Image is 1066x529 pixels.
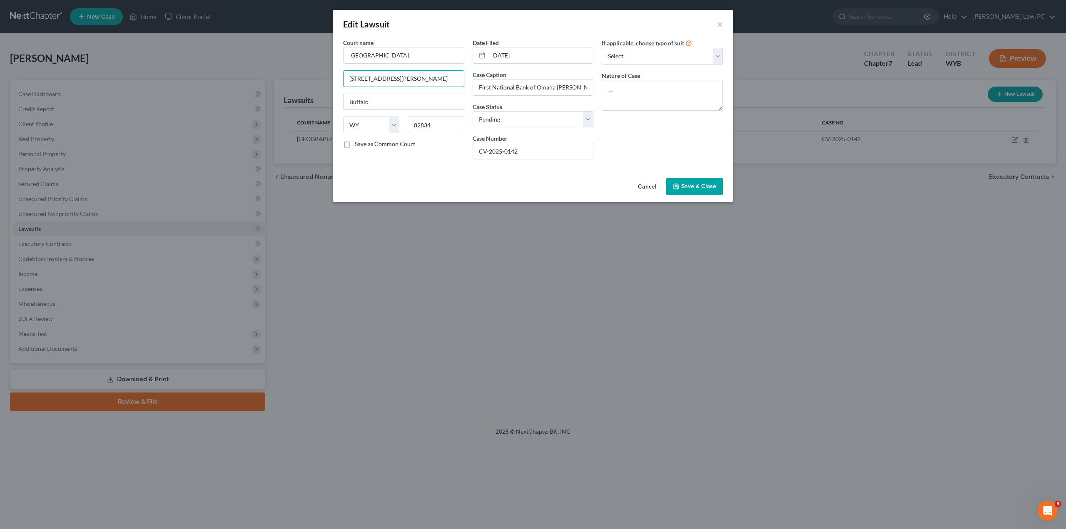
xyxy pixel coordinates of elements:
input: MM/DD/YYYY [488,47,593,63]
span: Court name [343,39,374,46]
span: Edit [343,19,359,29]
label: Case Caption [473,70,506,79]
input: -- [473,79,593,95]
label: Save as Common Court [355,140,415,148]
button: Cancel [631,179,663,195]
input: Enter city... [344,94,464,110]
input: Enter address... [344,71,464,87]
input: Search court by name... [343,47,464,64]
label: If applicable, choose type of suit [602,39,684,47]
input: # [473,143,593,159]
button: Save & Close [666,178,723,195]
span: Case Status [473,103,502,110]
span: 3 [1055,501,1061,507]
iframe: Intercom live chat [1038,501,1058,521]
label: Case Number [473,134,508,143]
input: Enter zip... [408,117,464,133]
span: Lawsuit [360,19,390,29]
button: × [717,19,723,29]
label: Date Filed [473,38,499,47]
label: Nature of Case [602,71,640,80]
span: Save & Close [681,183,716,190]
